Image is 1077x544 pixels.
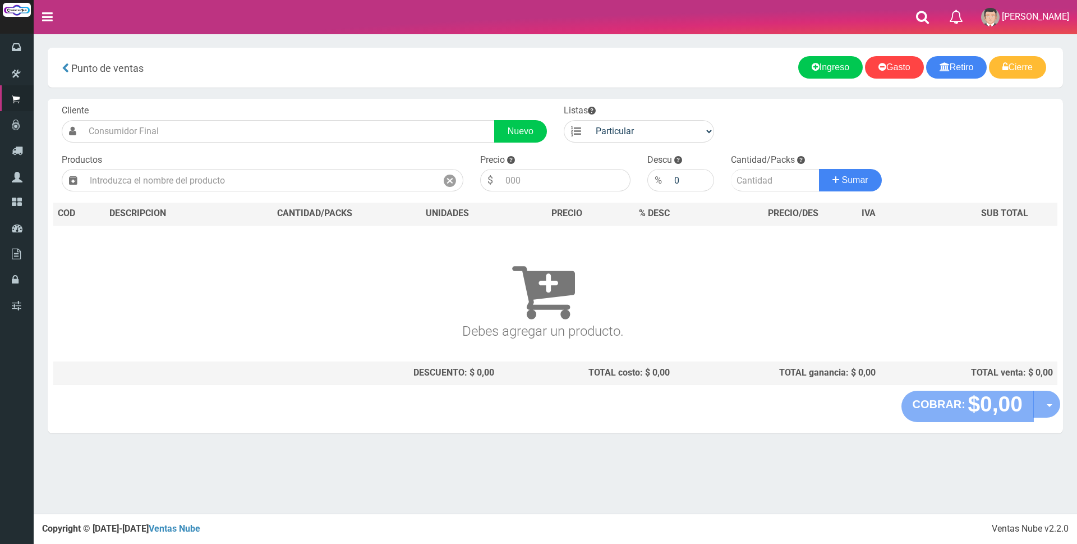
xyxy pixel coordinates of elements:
[62,104,89,117] label: Cliente
[84,169,437,191] input: Introduzca el nombre del producto
[819,169,882,191] button: Sumar
[981,207,1028,220] span: SUB TOTAL
[842,175,868,185] span: Sumar
[480,169,500,191] div: $
[981,8,1000,26] img: User Image
[968,392,1023,416] strong: $0,00
[58,241,1028,339] h3: Debes agregar un producto.
[233,203,397,225] th: CANTIDAD/PACKS
[669,169,714,191] input: 000
[564,104,596,117] label: Listas
[480,154,505,167] label: Precio
[53,203,105,225] th: COD
[105,203,233,225] th: DES
[126,208,166,218] span: CRIPCION
[397,203,498,225] th: UNIDADES
[149,523,200,534] a: Ventas Nube
[551,207,582,220] span: PRECIO
[885,367,1053,380] div: TOTAL venta: $ 0,00
[731,154,795,167] label: Cantidad/Packs
[992,523,1069,536] div: Ventas Nube v2.2.0
[913,398,965,410] strong: COBRAR:
[865,56,924,79] a: Gasto
[500,169,630,191] input: 000
[1002,11,1069,22] span: [PERSON_NAME]
[639,208,670,218] span: % DESC
[989,56,1046,79] a: Cierre
[71,62,144,74] span: Punto de ventas
[237,367,494,380] div: DESCUENTO: $ 0,00
[768,208,818,218] span: PRECIO/DES
[647,169,669,191] div: %
[42,523,200,534] strong: Copyright © [DATE]-[DATE]
[647,154,672,167] label: Descu
[901,391,1034,422] button: COBRAR: $0,00
[503,367,670,380] div: TOTAL costo: $ 0,00
[679,367,876,380] div: TOTAL ganancia: $ 0,00
[83,120,495,143] input: Consumidor Final
[62,154,102,167] label: Productos
[494,120,547,143] a: Nuevo
[862,208,876,218] span: IVA
[798,56,863,79] a: Ingreso
[3,3,31,17] img: Logo grande
[731,169,820,191] input: Cantidad
[926,56,987,79] a: Retiro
